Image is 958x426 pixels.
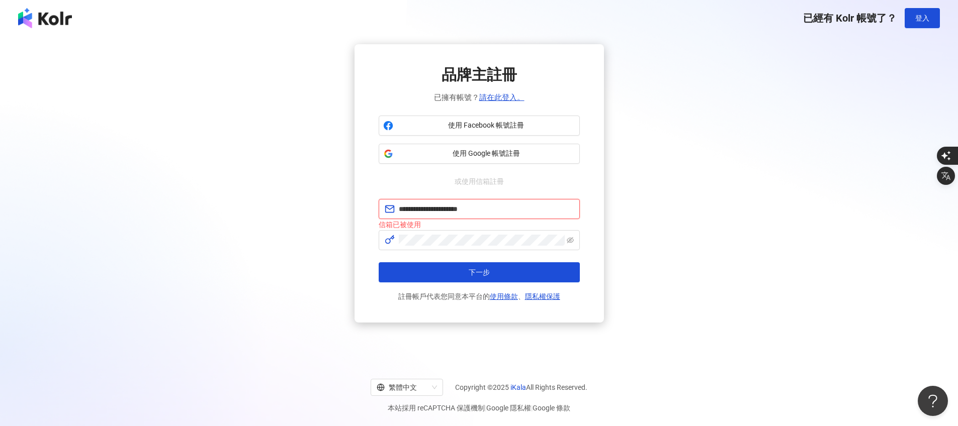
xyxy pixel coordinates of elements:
a: 隱私權保護 [525,292,560,300]
div: 信箱已被使用 [379,219,580,230]
button: 使用 Facebook 帳號註冊 [379,116,580,136]
span: 品牌主註冊 [442,64,517,85]
button: 下一步 [379,262,580,282]
span: 本站採用 reCAPTCHA 保護機制 [388,402,570,414]
span: 使用 Facebook 帳號註冊 [397,121,575,131]
button: 使用 Google 帳號註冊 [379,144,580,164]
span: 已擁有帳號？ [434,91,525,103]
a: 使用條款 [490,292,518,300]
span: 登入 [915,14,929,22]
img: logo [18,8,72,28]
span: | [531,404,533,412]
span: Copyright © 2025 All Rights Reserved. [455,381,587,393]
span: 使用 Google 帳號註冊 [397,149,575,159]
span: 註冊帳戶代表您同意本平台的 、 [398,290,560,302]
span: eye-invisible [567,237,574,244]
iframe: Help Scout Beacon - Open [918,386,948,416]
a: iKala [510,383,526,391]
a: Google 條款 [533,404,570,412]
button: 登入 [905,8,940,28]
a: Google 隱私權 [486,404,531,412]
a: 請在此登入。 [479,93,525,102]
span: | [485,404,486,412]
span: 下一步 [469,268,490,276]
div: 繁體中文 [377,379,428,395]
span: 或使用信箱註冊 [448,176,511,187]
span: 已經有 Kolr 帳號了？ [803,12,897,24]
